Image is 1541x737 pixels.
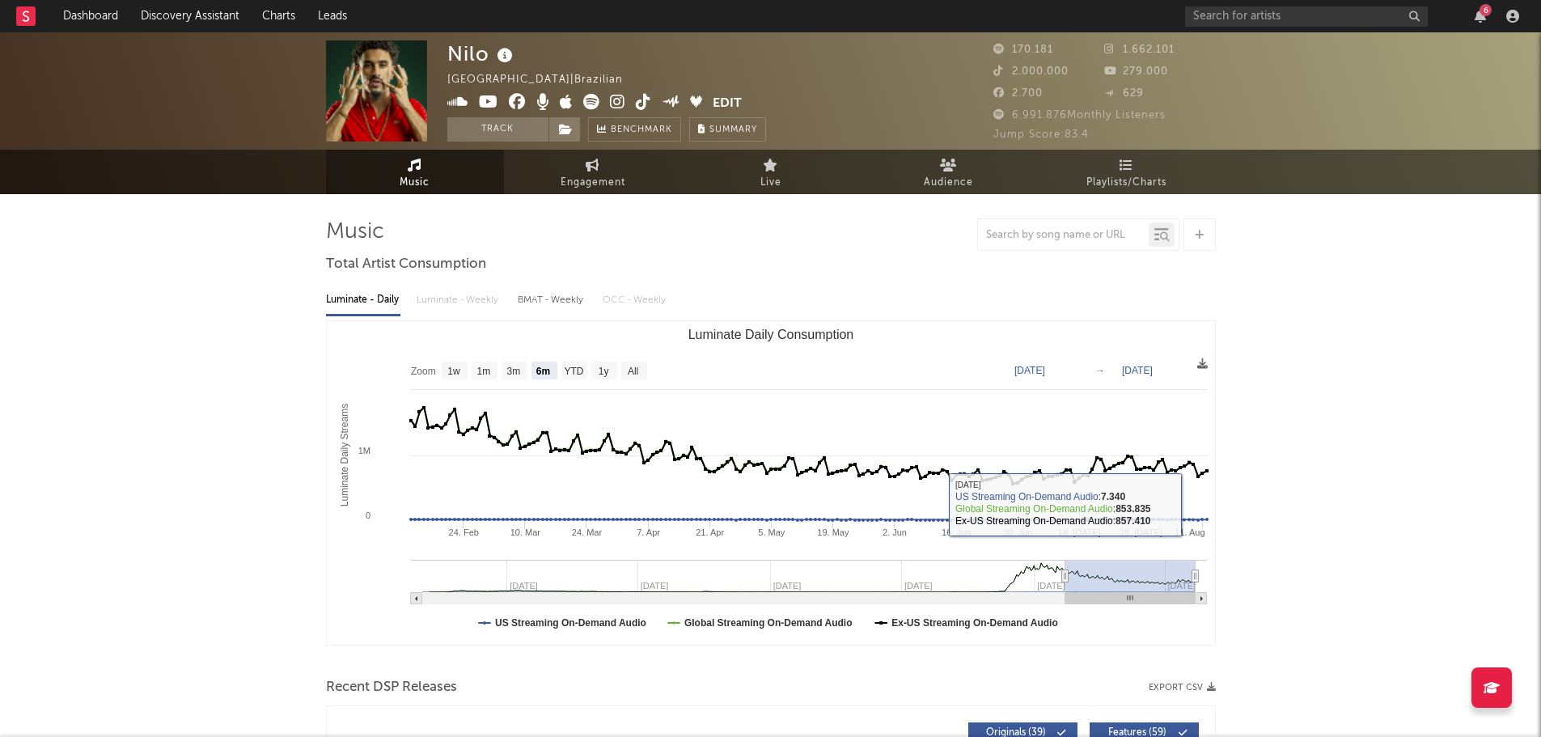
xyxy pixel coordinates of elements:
text: Global Streaming On-Demand Audio [684,617,852,629]
span: Audience [924,173,973,193]
button: Summary [689,117,766,142]
text: 30. Jun [1003,527,1032,537]
text: 16. Jun [942,527,971,537]
text: Luminate Daily Streams [338,404,349,506]
text: 1y [598,366,608,377]
text: 28. [DATE] [1119,527,1162,537]
a: Playlists/Charts [1038,150,1216,194]
text: 3m [506,366,520,377]
input: Search for artists [1185,6,1428,27]
span: Benchmark [611,121,672,140]
div: Luminate - Daily [326,286,400,314]
text: 11. Aug [1175,527,1204,537]
text: [DATE] [1014,365,1045,376]
div: BMAT - Weekly [518,286,586,314]
div: Nilo [447,40,517,67]
span: Total Artist Consumption [326,255,486,274]
div: [GEOGRAPHIC_DATA] | Brazilian [447,70,641,90]
text: 24. Mar [571,527,602,537]
text: 1w [447,366,460,377]
text: 7. Apr [637,527,660,537]
button: Export CSV [1149,683,1216,693]
span: Summary [709,125,757,134]
a: Music [326,150,504,194]
div: 6 [1480,4,1492,16]
text: 14. [DATE] [1057,527,1100,537]
a: Engagement [504,150,682,194]
text: 10. Mar [510,527,540,537]
a: Benchmark [588,117,681,142]
text: 1M [358,446,370,455]
text: 5. May [758,527,785,537]
text: Zoom [411,366,436,377]
span: 629 [1104,88,1144,99]
a: Audience [860,150,1038,194]
span: 170.181 [993,44,1053,55]
span: Recent DSP Releases [326,678,457,697]
span: 2.000.000 [993,66,1069,77]
text: 6m [536,366,549,377]
text: 21. Apr [696,527,724,537]
text: 0 [365,510,370,520]
span: Live [760,173,781,193]
text: Luminate Daily Consumption [688,328,853,341]
text: 19. May [817,527,849,537]
text: US Streaming On-Demand Audio [495,617,646,629]
span: 6.991.876 Monthly Listeners [993,110,1166,121]
span: Playlists/Charts [1086,173,1166,193]
text: [DATE] [1122,365,1153,376]
span: 2.700 [993,88,1043,99]
span: Jump Score: 83.4 [993,129,1089,140]
span: 1.662.101 [1104,44,1175,55]
span: 279.000 [1104,66,1168,77]
button: Edit [713,94,742,114]
span: Music [400,173,430,193]
button: 6 [1475,10,1486,23]
text: YTD [564,366,583,377]
text: 1m [476,366,490,377]
text: 24. Feb [448,527,478,537]
text: → [1095,365,1105,376]
span: Engagement [561,173,625,193]
text: Ex-US Streaming On-Demand Audio [891,617,1058,629]
input: Search by song name or URL [978,229,1149,242]
text: All [627,366,637,377]
a: Live [682,150,860,194]
svg: Luminate Daily Consumption [327,321,1215,645]
button: Track [447,117,548,142]
text: [DATE] [1167,581,1196,591]
text: 2. Jun [883,527,907,537]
